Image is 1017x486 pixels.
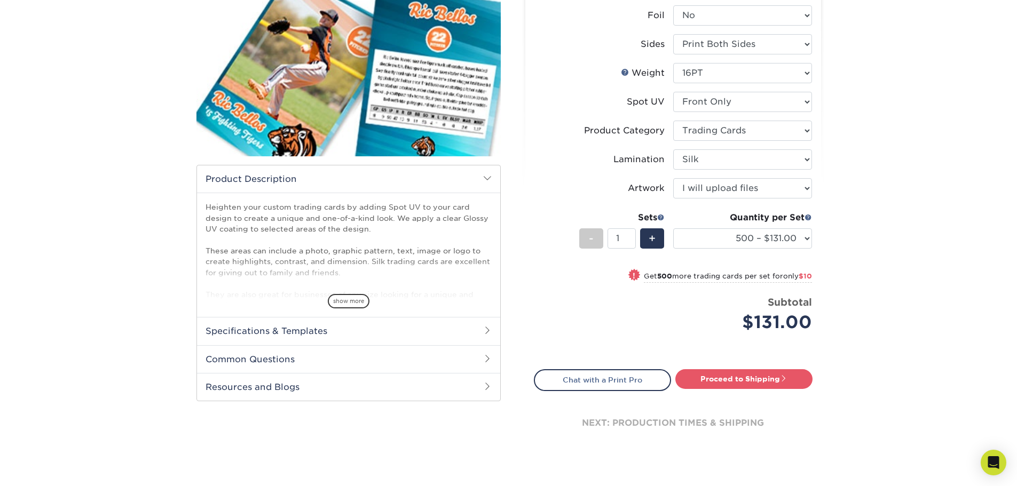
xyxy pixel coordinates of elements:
[584,124,665,137] div: Product Category
[783,272,812,280] span: only
[633,270,635,281] span: !
[589,230,594,246] span: -
[768,296,812,308] strong: Subtotal
[673,211,812,224] div: Quantity per Set
[197,165,500,193] h2: Product Description
[627,95,665,108] div: Spot UV
[197,345,500,373] h2: Common Questions
[648,9,665,22] div: Foil
[579,211,665,224] div: Sets
[621,67,665,79] div: Weight
[613,153,665,166] div: Lamination
[657,272,672,280] strong: 500
[649,230,656,246] span: +
[675,369,813,388] a: Proceed to Shipping
[981,450,1006,475] div: Open Intercom Messenger
[197,317,500,345] h2: Specifications & Templates
[197,373,500,401] h2: Resources and Blogs
[681,309,812,335] div: $131.00
[641,38,665,51] div: Sides
[644,272,812,283] small: Get more trading cards per set for
[328,294,369,308] span: show more
[206,202,492,365] p: Heighten your custom trading cards by adding Spot UV to your card design to create a unique and o...
[628,182,665,195] div: Artwork
[534,369,671,391] a: Chat with a Print Pro
[534,391,813,455] div: next: production times & shipping
[799,272,812,280] span: $10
